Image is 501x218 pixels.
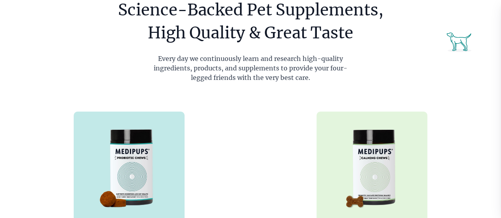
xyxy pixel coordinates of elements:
p: Every day we continuously learn and research high-quality ingredients, products, and supplements ... [144,54,357,82]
